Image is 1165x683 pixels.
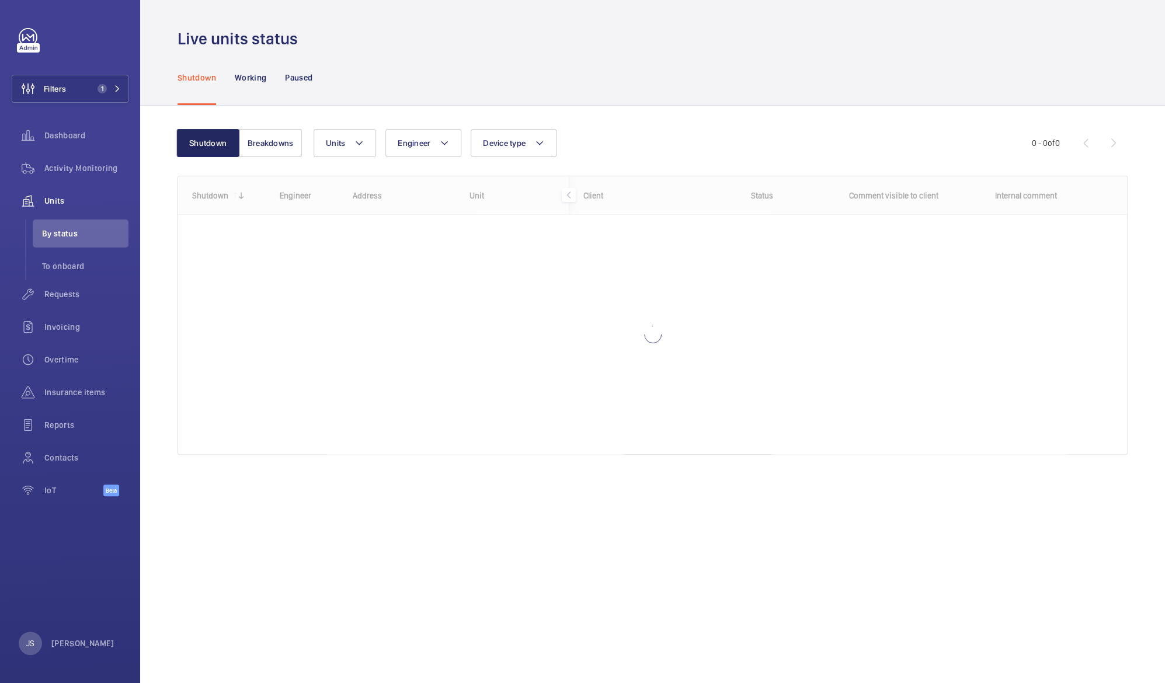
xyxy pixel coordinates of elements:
span: Overtime [44,354,128,365]
p: Working [235,72,266,83]
span: Filters [44,83,66,95]
p: Shutdown [178,72,216,83]
button: Units [314,129,376,157]
span: 1 [98,84,107,93]
span: Reports [44,419,128,431]
span: 0 - 0 0 [1032,139,1060,147]
p: Paused [285,72,312,83]
span: Activity Monitoring [44,162,128,174]
button: Device type [471,129,557,157]
button: Shutdown [176,129,239,157]
span: Device type [483,138,526,148]
span: To onboard [42,260,128,272]
p: [PERSON_NAME] [51,637,114,649]
p: JS [26,637,34,649]
span: Invoicing [44,321,128,333]
button: Breakdowns [239,129,302,157]
span: of [1048,138,1055,148]
span: Contacts [44,452,128,464]
h1: Live units status [178,28,305,50]
span: IoT [44,485,103,496]
span: Insurance items [44,386,128,398]
span: Beta [103,485,119,496]
span: Requests [44,288,128,300]
span: Units [326,138,345,148]
span: Dashboard [44,130,128,141]
button: Filters1 [12,75,128,103]
span: Engineer [398,138,430,148]
button: Engineer [385,129,461,157]
span: By status [42,228,128,239]
span: Units [44,195,128,207]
